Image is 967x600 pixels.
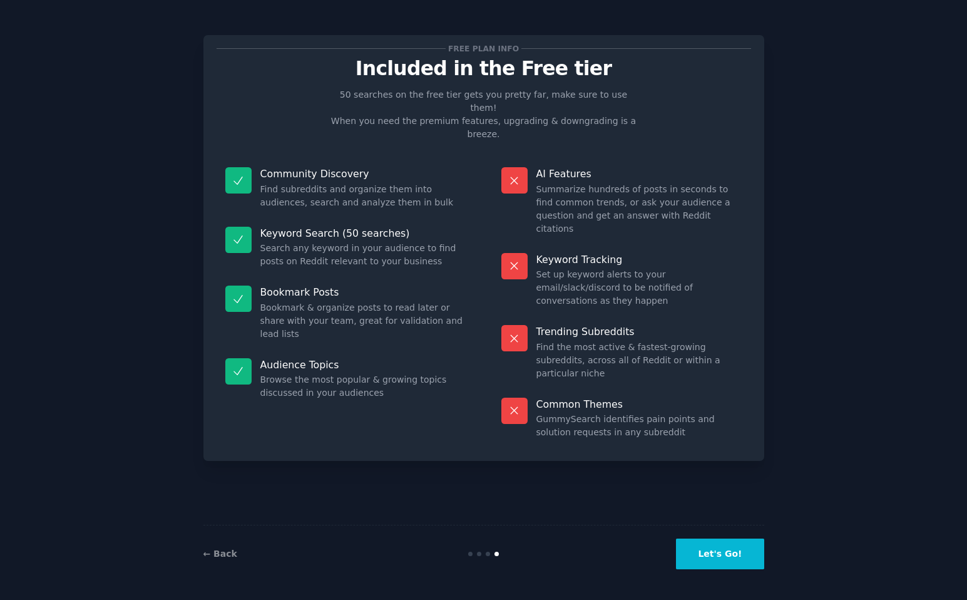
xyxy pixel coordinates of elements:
p: Audience Topics [260,358,466,371]
dd: Browse the most popular & growing topics discussed in your audiences [260,373,466,400]
p: Included in the Free tier [217,58,751,80]
p: Keyword Search (50 searches) [260,227,466,240]
a: ← Back [203,549,237,559]
button: Let's Go! [676,539,764,569]
span: Free plan info [446,42,521,55]
dd: Bookmark & organize posts to read later or share with your team, great for validation and lead lists [260,301,466,341]
p: 50 searches on the free tier gets you pretty far, make sure to use them! When you need the premiu... [326,88,642,141]
p: AI Features [536,167,742,180]
dd: GummySearch identifies pain points and solution requests in any subreddit [536,413,742,439]
p: Bookmark Posts [260,286,466,299]
dd: Find subreddits and organize them into audiences, search and analyze them in bulk [260,183,466,209]
p: Common Themes [536,398,742,411]
p: Trending Subreddits [536,325,742,338]
dd: Set up keyword alerts to your email/slack/discord to be notified of conversations as they happen [536,268,742,308]
dd: Search any keyword in your audience to find posts on Reddit relevant to your business [260,242,466,268]
dd: Find the most active & fastest-growing subreddits, across all of Reddit or within a particular niche [536,341,742,380]
p: Keyword Tracking [536,253,742,266]
p: Community Discovery [260,167,466,180]
dd: Summarize hundreds of posts in seconds to find common trends, or ask your audience a question and... [536,183,742,235]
